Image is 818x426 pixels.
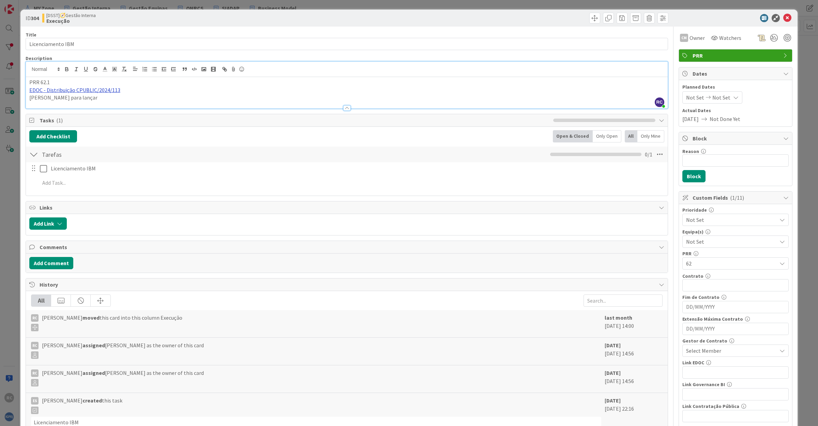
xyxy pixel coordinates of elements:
div: PRR [682,251,789,256]
a: EDOC - Distribuição CPUBLIC/2024/113 [29,87,120,93]
span: 62 [686,259,777,268]
div: All [31,295,51,306]
input: Search... [584,294,663,307]
div: [DATE] 14:56 [605,369,663,389]
p: PRR 62.1 [29,78,664,86]
p: [PERSON_NAME] para lançar [29,94,664,102]
div: RC [31,342,39,349]
input: DD/MM/YYYY [686,301,785,313]
span: History [40,280,655,289]
b: [DATE] [605,369,621,376]
span: Select Member [686,347,721,355]
div: [DATE] 14:00 [605,314,663,334]
span: Not Set [712,93,730,102]
span: Planned Dates [682,83,789,91]
span: Dates [693,70,780,78]
b: assigned [82,342,105,349]
span: Owner [690,34,705,42]
label: Reason [682,148,699,154]
div: RC [31,314,39,322]
span: Links [40,203,655,212]
span: Custom Fields [693,194,780,202]
div: RC [31,369,39,377]
span: 0 / 1 [645,150,652,158]
button: Block [682,170,706,182]
span: Not Done Yet [710,115,740,123]
div: Only Mine [637,130,664,142]
b: assigned [82,369,105,376]
label: Contrato [682,273,703,279]
div: Equipa(s) [682,229,789,234]
div: Extensão Máxima Contrato [682,317,789,321]
span: [PERSON_NAME] [PERSON_NAME] as the owner of this card [42,369,204,386]
b: Execução [46,18,96,24]
span: Tasks [40,116,550,124]
span: Not Set [686,215,773,225]
b: created [82,397,102,404]
span: ID [26,14,39,22]
div: Open & Closed [553,130,593,142]
span: Description [26,55,52,61]
span: PRR [693,51,780,60]
span: ( 1/11 ) [730,194,744,201]
div: Fim de Contrato [682,295,789,300]
b: last month [605,314,632,321]
span: [DSST]🧭Gestão Interna [46,13,96,18]
div: Gestor de Contrato [682,338,789,343]
button: Add Checklist [29,130,77,142]
input: Add Checklist... [40,148,193,161]
span: Actual Dates [682,107,789,114]
span: [PERSON_NAME] [PERSON_NAME] as the owner of this card [42,341,204,359]
b: moved [82,314,100,321]
span: Comments [40,243,655,251]
span: ( 1 ) [56,117,63,124]
b: [DATE] [605,342,621,349]
button: Add Link [29,217,67,230]
input: type card name here... [26,38,668,50]
div: Only Open [593,130,621,142]
button: Add Comment [29,257,73,269]
input: DD/MM/YYYY [686,323,785,335]
b: 304 [31,15,39,21]
div: ES [31,397,39,405]
div: Prioridade [682,208,789,212]
div: Link Contratação Pública [682,404,789,409]
span: [PERSON_NAME] this card into this column Execução [42,314,182,331]
div: Link Governance BI [682,382,789,387]
div: Link EDOC [682,360,789,365]
span: RC [655,97,664,107]
span: Not Set [686,93,704,102]
div: CM [680,34,688,42]
p: Licenciamento IBM [51,165,663,172]
div: [DATE] 14:56 [605,341,663,362]
div: All [625,130,637,142]
span: Not Set [686,238,777,246]
span: [PERSON_NAME] this task [42,396,122,414]
label: Title [26,32,36,38]
b: [DATE] [605,397,621,404]
span: [DATE] [682,115,699,123]
span: Block [693,134,780,142]
span: Watchers [719,34,741,42]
